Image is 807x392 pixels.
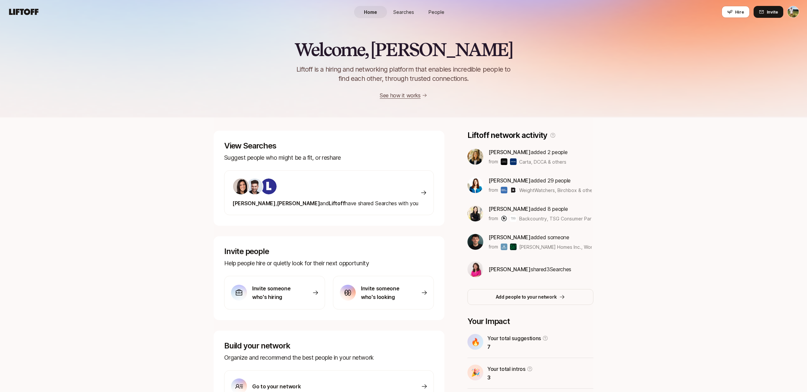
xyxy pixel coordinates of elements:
p: from [489,158,498,166]
span: have shared Searches with you [232,200,418,207]
span: [PERSON_NAME] [489,234,531,241]
p: View Searches [224,141,434,150]
p: Your total intros [487,365,525,373]
span: [PERSON_NAME] [489,149,531,155]
img: TSG Consumer Partners [510,215,517,222]
span: Home [364,9,377,16]
span: Carta, DCCA & others [519,158,566,165]
img: Henry Homes Inc. [501,244,507,250]
div: 🔥 [467,334,483,350]
img: ACg8ocLZuI6FZoDMpBex6WWIOsb8YuK59IvnM4ftxIZxk3dpp4I=s160-c [467,234,483,250]
span: Searches [393,9,414,16]
button: Invite [754,6,783,18]
img: Birchbox [510,187,517,193]
p: from [489,186,498,194]
p: from [489,214,498,222]
span: and [320,200,329,207]
p: Add people to your network [496,293,557,301]
p: Liftoff network activity [467,131,547,140]
p: shared 3 Search es [489,265,571,274]
img: Tyler Kieft [788,6,799,17]
p: Suggest people who might be a fit, or reshare [224,153,434,162]
a: See how it works [380,92,421,99]
span: Hire [735,9,744,15]
p: Help people hire or quietly look for their next opportunity [224,259,434,268]
img: add89ea6_fb14_440a_9630_c54da93ccdde.jpg [467,149,483,165]
p: added 2 people [489,148,567,156]
p: Go to your network [252,382,301,391]
button: Add people to your network [467,289,593,305]
img: ef73ed0d_46a3_4625_adc6_2f18ed3486d0.jpg [467,177,483,193]
p: added someone [489,233,592,242]
p: 7 [487,343,548,351]
p: Your Impact [467,317,593,326]
p: Liftoff is a hiring and networking platform that enables incredible people to find each other, th... [285,65,522,83]
img: Carta [501,158,507,165]
span: [PERSON_NAME] [489,177,531,184]
span: Backcountry, TSG Consumer Partners & others [519,216,622,221]
p: Your total suggestions [487,334,541,343]
p: added 29 people [489,176,592,185]
img: 9e09e871_5697_442b_ae6e_b16e3f6458f8.jpg [467,261,483,277]
span: WeightWatchers, Birchbox & others [519,187,597,193]
img: 7bf30482_e1a5_47b4_9e0f_fc49ddd24bf6.jpg [247,179,263,194]
p: Build your network [224,341,434,350]
span: [PERSON_NAME] [489,266,531,273]
p: added 8 people [489,205,592,213]
h2: Welcome, [PERSON_NAME] [294,40,513,59]
span: , [276,200,277,207]
span: People [429,9,444,16]
button: Hire [722,6,750,18]
p: Invite people [224,247,434,256]
a: Searches [387,6,420,18]
img: 71d7b91d_d7cb_43b4_a7ea_a9b2f2cc6e03.jpg [233,179,249,194]
span: [PERSON_NAME] [232,200,276,207]
span: [PERSON_NAME] [277,200,320,207]
a: Home [354,6,387,18]
img: Wonder [510,244,517,250]
div: 🎉 [467,365,483,380]
img: Backcountry [501,215,507,222]
p: Invite someone who's looking [361,284,407,301]
span: Invite [767,9,778,15]
img: ACg8ocKIuO9-sklR2KvA8ZVJz4iZ_g9wtBiQREC3t8A94l4CTg=s160-c [261,179,277,194]
img: DCCA [510,158,517,165]
span: [PERSON_NAME] [489,206,531,212]
a: People [420,6,453,18]
p: Invite someone who's hiring [252,284,298,301]
img: WeightWatchers [501,187,507,193]
p: Organize and recommend the best people in your network [224,353,434,362]
button: Tyler Kieft [787,6,799,18]
span: [PERSON_NAME] Homes Inc., Wonder & others [519,244,621,250]
p: from [489,243,498,251]
span: Liftoff [329,200,345,207]
p: 3 [487,373,533,382]
img: af56f287_def7_404b_a6b8_d0cdc24f27c4.jpg [467,206,483,221]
